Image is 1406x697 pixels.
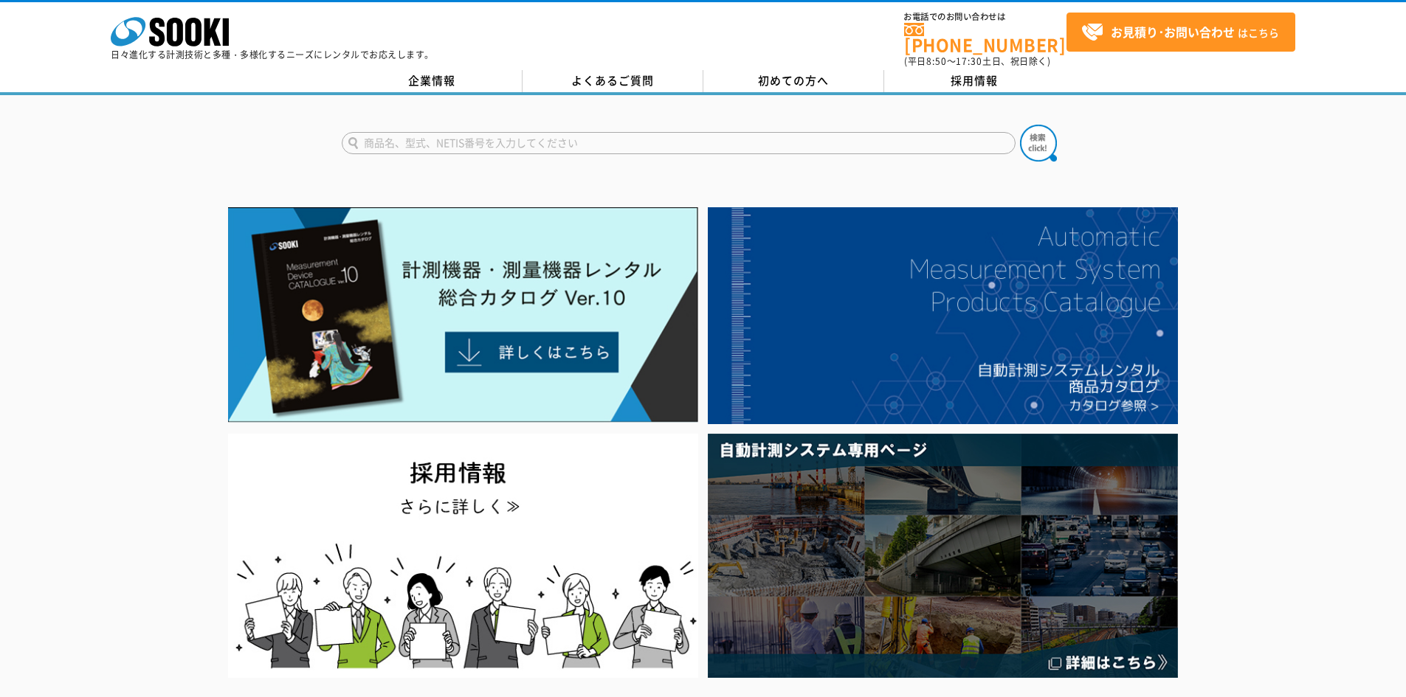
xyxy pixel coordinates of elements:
[1020,125,1057,162] img: btn_search.png
[703,70,884,92] a: 初めての方へ
[904,23,1066,53] a: [PHONE_NUMBER]
[926,55,947,68] span: 8:50
[1111,23,1235,41] strong: お見積り･お問い合わせ
[228,434,698,678] img: SOOKI recruit
[708,434,1178,678] img: 自動計測システム専用ページ
[956,55,982,68] span: 17:30
[904,55,1050,68] span: (平日 ～ 土日、祝日除く)
[758,72,829,89] span: 初めての方へ
[884,70,1065,92] a: 採用情報
[1066,13,1295,52] a: お見積り･お問い合わせはこちら
[1081,21,1279,44] span: はこちら
[228,207,698,423] img: Catalog Ver10
[708,207,1178,424] img: 自動計測システムカタログ
[111,50,434,59] p: 日々進化する計測技術と多種・多様化するニーズにレンタルでお応えします。
[904,13,1066,21] span: お電話でのお問い合わせは
[523,70,703,92] a: よくあるご質問
[342,132,1016,154] input: 商品名、型式、NETIS番号を入力してください
[342,70,523,92] a: 企業情報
